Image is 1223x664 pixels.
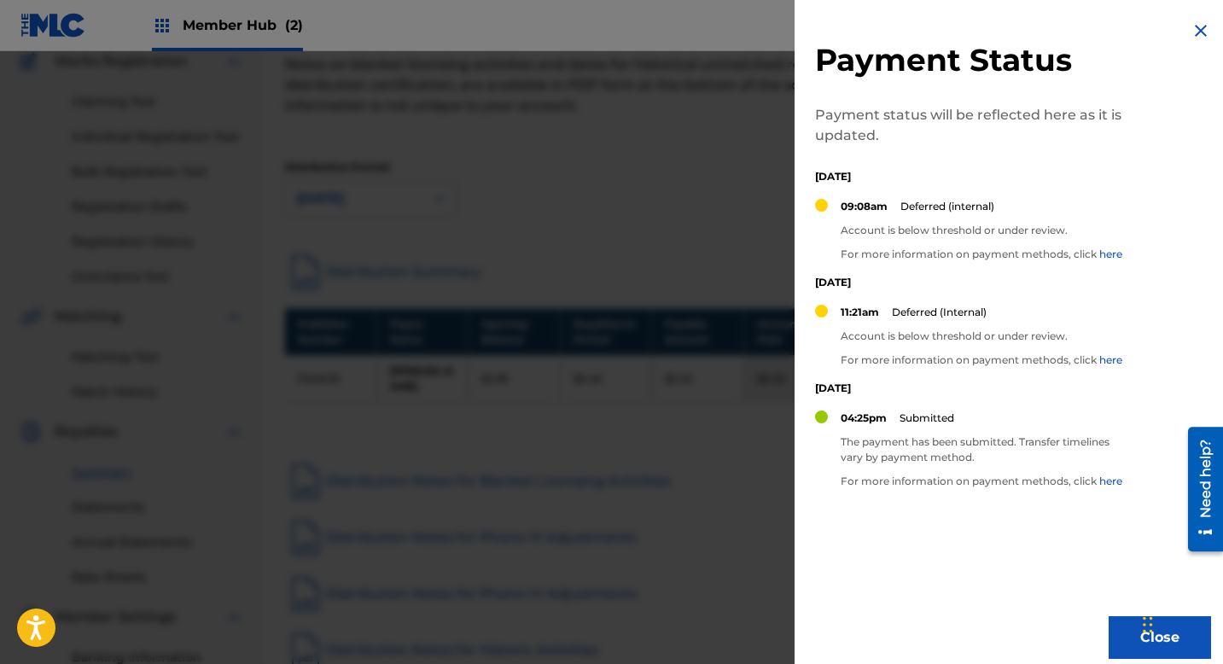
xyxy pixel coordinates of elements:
[841,411,887,426] p: 04:25pm
[841,474,1131,489] p: For more information on payment methods, click
[285,17,303,33] span: (2)
[1175,421,1223,558] iframe: Resource Center
[900,199,994,214] p: Deferred (internal)
[815,169,1131,184] p: [DATE]
[815,41,1131,79] h2: Payment Status
[841,199,888,214] p: 09:08am
[1143,599,1153,650] div: Drag
[841,352,1122,368] p: For more information on payment methods, click
[900,411,954,426] p: Submitted
[152,15,172,36] img: Top Rightsholders
[815,381,1131,396] p: [DATE]
[183,15,303,35] span: Member Hub
[1099,248,1122,260] a: here
[892,305,987,320] p: Deferred (Internal)
[841,305,879,320] p: 11:21am
[815,275,1131,290] p: [DATE]
[1099,475,1122,487] a: here
[841,329,1122,344] p: Account is below threshold or under review.
[1099,353,1122,366] a: here
[841,223,1122,238] p: Account is below threshold or under review.
[841,247,1122,262] p: For more information on payment methods, click
[815,105,1131,146] p: Payment status will be reflected here as it is updated.
[841,434,1131,465] p: The payment has been submitted. Transfer timelines vary by payment method.
[1109,616,1211,659] button: Close
[20,13,86,38] img: MLC Logo
[1138,582,1223,664] iframe: Chat Widget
